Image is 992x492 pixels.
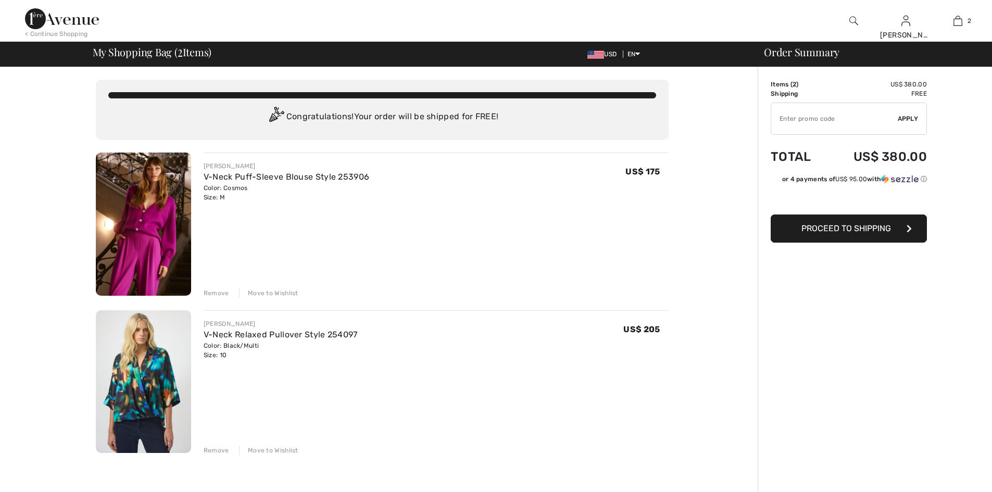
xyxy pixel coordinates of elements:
td: Total [771,139,826,174]
img: My Bag [953,15,962,27]
img: Congratulation2.svg [266,107,286,128]
img: 1ère Avenue [25,8,99,29]
td: Free [826,89,927,98]
a: Sign In [901,16,910,26]
span: 2 [793,81,796,88]
span: EN [627,51,641,58]
a: 2 [932,15,983,27]
span: US$ 175 [625,167,660,176]
span: 2 [968,16,971,26]
td: Items ( ) [771,80,826,89]
span: USD [587,51,621,58]
div: [PERSON_NAME] [880,30,931,41]
div: or 4 payments of with [782,174,927,184]
div: Order Summary [751,47,986,57]
span: 2 [178,44,183,58]
span: US$ 95.00 [835,175,867,183]
img: Sezzle [881,174,919,184]
td: US$ 380.00 [826,139,927,174]
div: Remove [204,288,229,298]
div: Congratulations! Your order will be shipped for FREE! [108,107,656,128]
a: V-Neck Relaxed Pullover Style 254097 [204,330,358,339]
td: US$ 380.00 [826,80,927,89]
span: US$ 205 [623,324,660,334]
div: < Continue Shopping [25,29,88,39]
iframe: PayPal-paypal [771,187,927,211]
span: Apply [898,114,919,123]
div: [PERSON_NAME] [204,161,369,171]
div: or 4 payments ofUS$ 95.00withSezzle Click to learn more about Sezzle [771,174,927,187]
button: Proceed to Shipping [771,215,927,243]
input: Promo code [771,103,898,134]
img: My Info [901,15,910,27]
span: Proceed to Shipping [801,223,891,233]
div: Remove [204,446,229,455]
div: Move to Wishlist [239,446,298,455]
img: V-Neck Puff-Sleeve Blouse Style 253906 [96,153,191,296]
div: Move to Wishlist [239,288,298,298]
iframe: Opens a widget where you can chat to one of our agents [921,461,982,487]
img: V-Neck Relaxed Pullover Style 254097 [96,310,191,453]
td: Shipping [771,89,826,98]
div: [PERSON_NAME] [204,319,358,329]
a: V-Neck Puff-Sleeve Blouse Style 253906 [204,172,369,182]
span: My Shopping Bag ( Items) [93,47,212,57]
img: search the website [849,15,858,27]
div: Color: Cosmos Size: M [204,183,369,202]
div: Color: Black/Multi Size: 10 [204,341,358,360]
img: US Dollar [587,51,604,59]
